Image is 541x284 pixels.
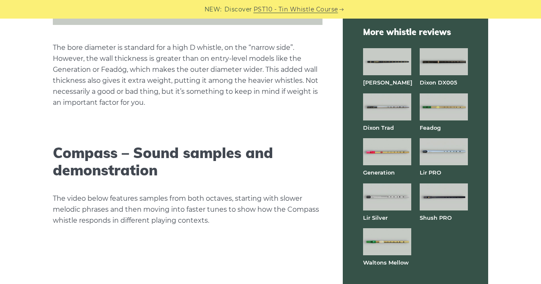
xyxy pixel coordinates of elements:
img: Shuh PRO tin whistle full front view [420,183,468,210]
img: Generation brass tin whistle full front view [363,138,411,165]
a: Dixon DX005 [420,79,457,86]
a: Dixon Trad [363,124,394,131]
span: More whistle reviews [363,26,468,38]
span: Discover [224,5,252,14]
a: Lir PRO [420,169,441,176]
p: The video below features samples from both octaves, starting with slower melodic phrases and then... [53,193,322,226]
a: Shush PRO [420,214,452,221]
img: Feadog brass tin whistle full front view [420,93,468,120]
span: NEW: [205,5,222,14]
a: Feadog [420,124,441,131]
img: Lir PRO aluminum tin whistle full front view [420,138,468,165]
img: Dixon Trad tin whistle full front view [363,93,411,120]
img: Dixon DX005 tin whistle full front view [420,48,468,75]
a: Waltons Mellow [363,259,409,266]
a: Generation [363,169,395,176]
a: [PERSON_NAME] [363,79,413,86]
a: PST10 - Tin Whistle Course [254,5,338,14]
img: Waltons Mellow tin whistle full front view [363,228,411,255]
img: Lir Silver tin whistle full front view [363,183,411,210]
a: Lir Silver [363,214,388,221]
p: The bore diameter is standard for a high D whistle, on the “narrow side”. However, the wall thick... [53,42,322,108]
h2: Compass – Sound samples and demonstration [53,145,322,179]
